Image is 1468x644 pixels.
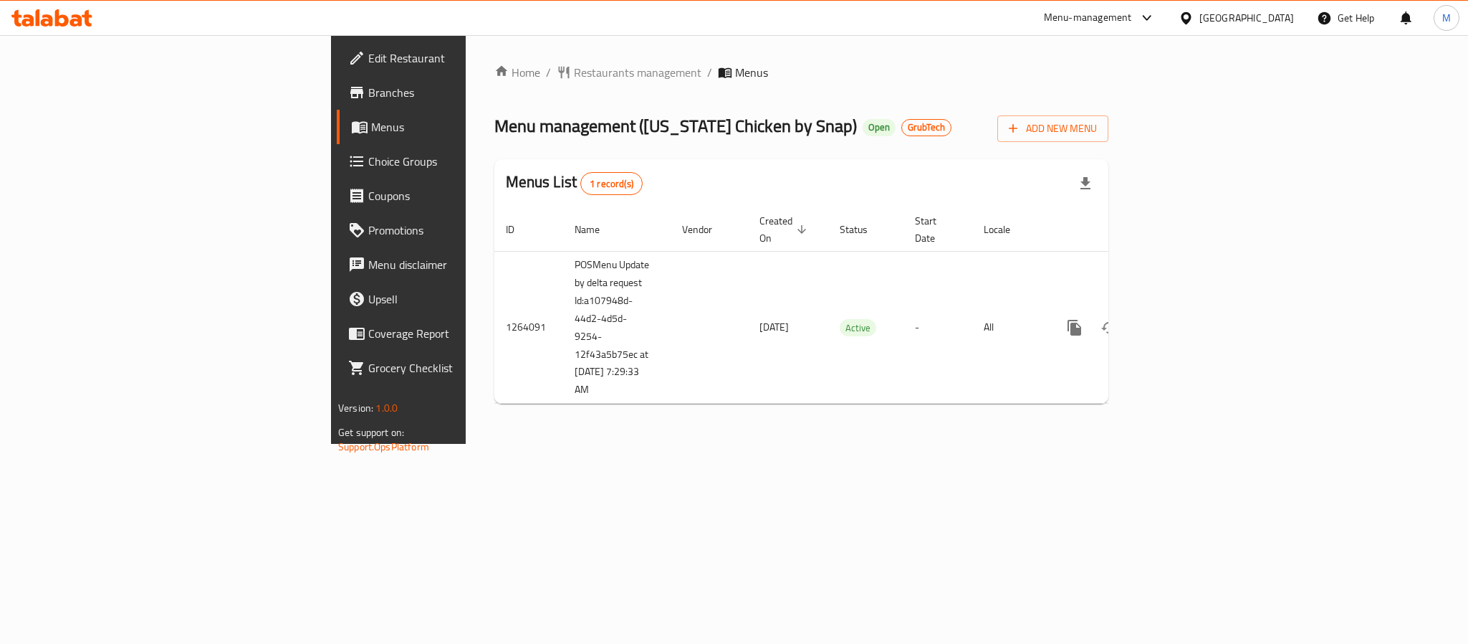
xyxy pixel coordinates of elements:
[337,213,576,247] a: Promotions
[337,316,576,351] a: Coverage Report
[494,208,1206,404] table: enhanced table
[682,221,731,238] span: Vendor
[368,222,565,239] span: Promotions
[337,351,576,385] a: Grocery Checklist
[368,256,565,273] span: Menu disclaimer
[371,118,565,136] span: Menus
[338,399,373,417] span: Version:
[368,49,565,67] span: Edit Restaurant
[997,115,1108,142] button: Add New Menu
[580,172,643,195] div: Total records count
[506,171,643,195] h2: Menus List
[1092,311,1126,345] button: Change Status
[337,110,576,144] a: Menus
[915,212,955,247] span: Start Date
[759,212,811,247] span: Created On
[368,359,565,377] span: Grocery Checklist
[337,144,576,179] a: Choice Groups
[574,64,701,81] span: Restaurants management
[707,64,712,81] li: /
[903,251,972,404] td: -
[337,41,576,75] a: Edit Restaurant
[506,221,533,238] span: ID
[337,282,576,316] a: Upsell
[863,119,896,136] div: Open
[1046,208,1206,252] th: Actions
[368,84,565,101] span: Branches
[840,320,876,336] span: Active
[1044,9,1132,27] div: Menu-management
[338,437,429,456] a: Support.OpsPlatform
[563,251,671,404] td: POSMenu Update by delta request Id:a107948d-44d2-4d5d-9254-12f43a5b75ec at [DATE] 7:29:33 AM
[494,64,1108,81] nav: breadcrumb
[1009,120,1097,138] span: Add New Menu
[972,251,1046,404] td: All
[368,153,565,170] span: Choice Groups
[337,179,576,213] a: Coupons
[840,221,886,238] span: Status
[581,177,642,191] span: 1 record(s)
[1442,10,1451,26] span: M
[494,110,857,142] span: Menu management ( [US_STATE] Chicken by Snap )
[575,221,618,238] span: Name
[337,247,576,282] a: Menu disclaimer
[1068,166,1103,201] div: Export file
[368,290,565,308] span: Upsell
[863,121,896,133] span: Open
[759,318,789,336] span: [DATE]
[840,319,876,336] div: Active
[735,64,768,81] span: Menus
[338,423,404,442] span: Get support on:
[368,187,565,204] span: Coupons
[1057,311,1092,345] button: more
[984,221,1029,238] span: Locale
[902,121,951,133] span: GrubTech
[557,64,701,81] a: Restaurants management
[337,75,576,110] a: Branches
[1199,10,1294,26] div: [GEOGRAPHIC_DATA]
[368,325,565,342] span: Coverage Report
[375,399,398,417] span: 1.0.0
